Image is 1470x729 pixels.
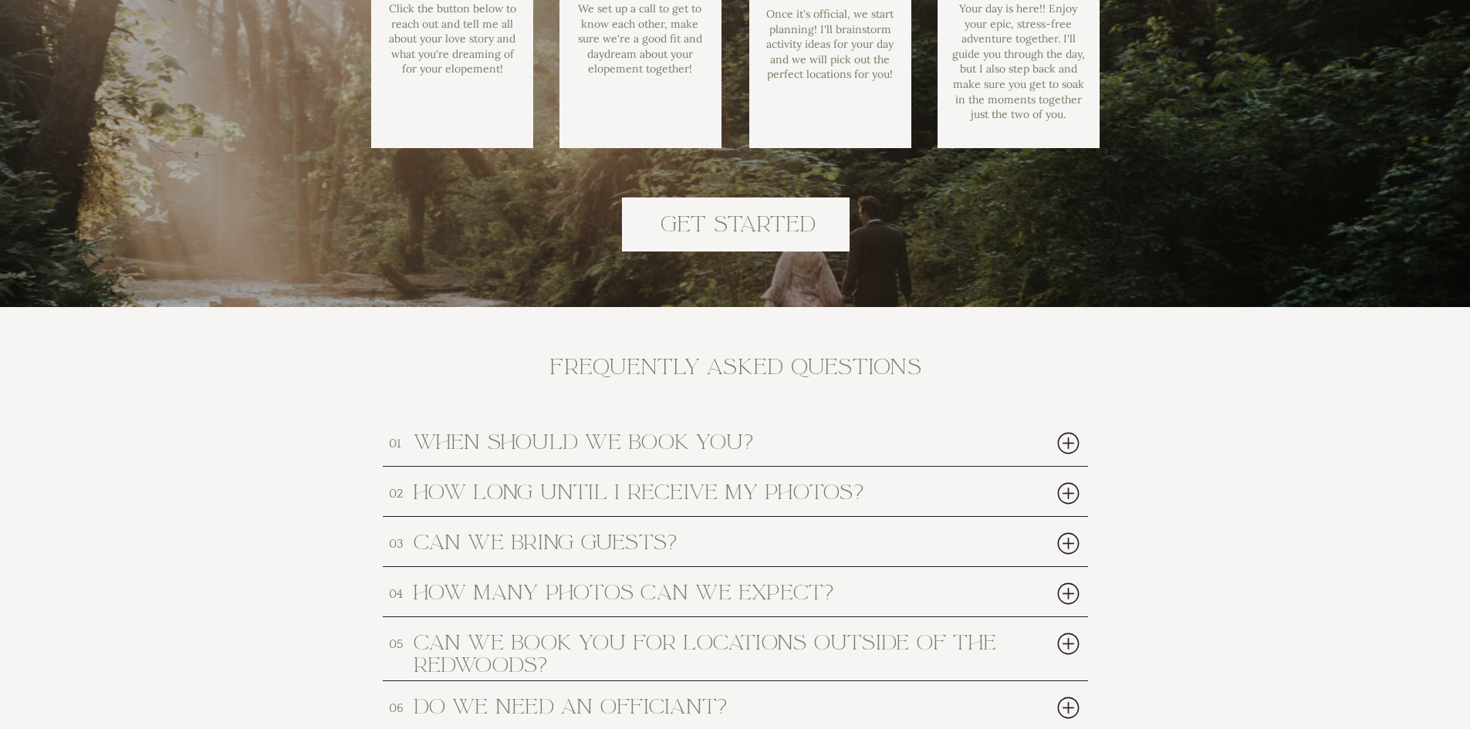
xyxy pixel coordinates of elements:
[573,2,708,120] p: We set up a call to get to know each other, make sure we're a good fit and daydream about your el...
[536,356,936,391] h2: Frequently Asked Questions
[389,484,408,497] h3: 02
[389,535,408,547] h3: 03
[950,2,1087,127] p: Your day is here!! Enjoy your epic, stress-free adventure together. I'll guide you through the da...
[644,213,833,236] a: get started
[414,632,1000,652] h2: can we book you for locations outside of the redwoods?
[762,7,898,114] p: Once it's official, we start planning! I'll brainstorm activity ideas for your day and we will pi...
[414,696,1000,716] h2: do we need an officiant?
[414,431,1000,451] h2: when should we book you?
[389,699,408,711] h3: 06
[389,635,408,647] h3: 05
[389,585,408,597] h3: 04
[389,434,408,447] h3: 01
[388,2,517,104] p: Click the button below to reach out and tell me all about your love story and what you're dreamin...
[414,582,1000,602] h2: How many photos can we expect?
[414,481,1000,501] h2: how long until i receive my photos?
[414,532,1000,552] h2: can we bring guests?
